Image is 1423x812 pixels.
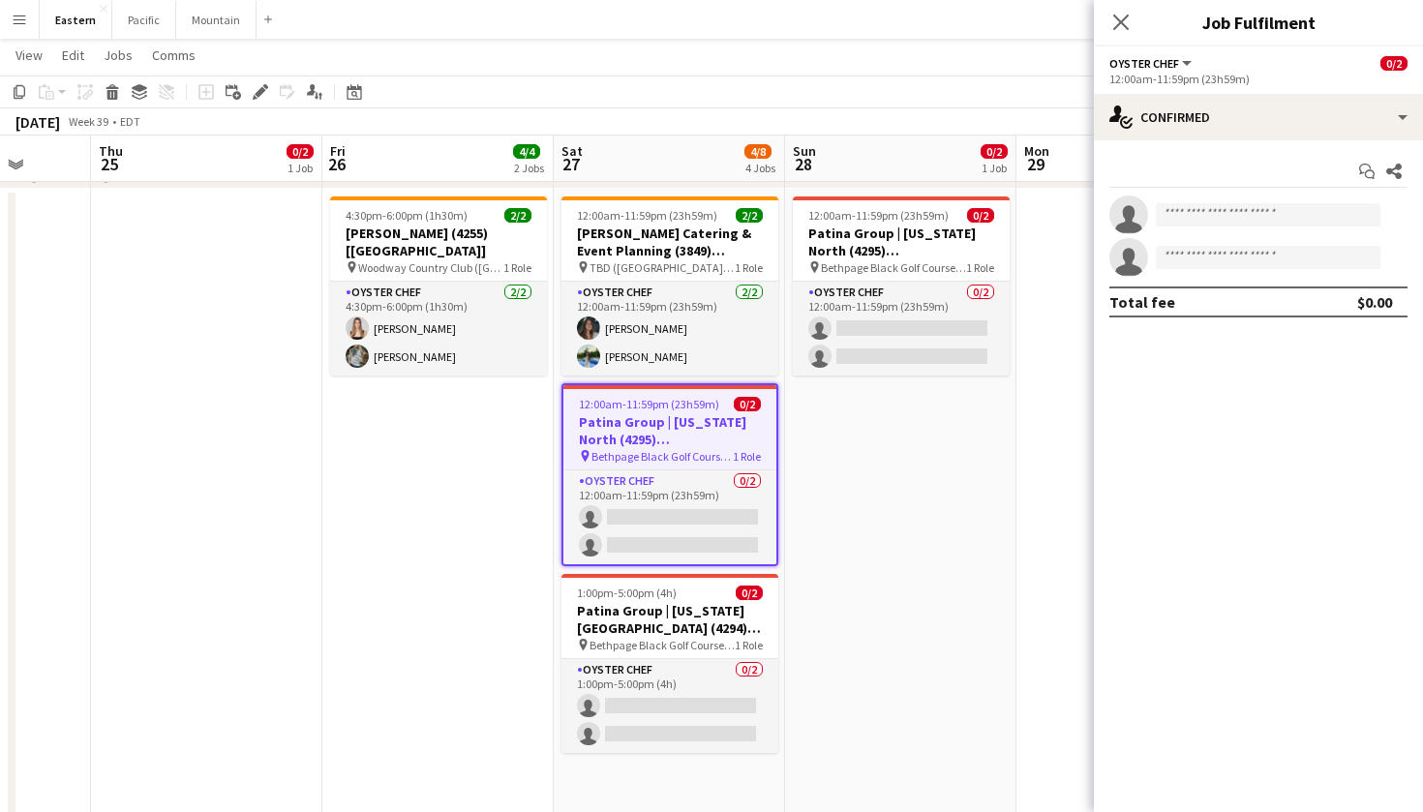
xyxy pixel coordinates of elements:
[736,586,763,600] span: 0/2
[1109,56,1179,71] span: Oyster Chef
[120,114,140,129] div: EDT
[561,282,778,376] app-card-role: Oyster Chef2/212:00am-11:59pm (23h59m)[PERSON_NAME][PERSON_NAME]
[563,413,776,448] h3: Patina Group | [US_STATE] North (4295) [[GEOGRAPHIC_DATA]] - TIME TBD (2 HOURS)
[112,1,176,39] button: Pacific
[579,397,719,411] span: 12:00am-11:59pm (23h59m)
[346,208,468,223] span: 4:30pm-6:00pm (1h30m)
[358,260,503,275] span: Woodway Country Club ([GEOGRAPHIC_DATA], [GEOGRAPHIC_DATA])
[734,397,761,411] span: 0/2
[982,161,1007,175] div: 1 Job
[821,260,966,275] span: Bethpage Black Golf Course (Farmingdale, [GEOGRAPHIC_DATA])
[330,142,346,160] span: Fri
[966,260,994,275] span: 1 Role
[176,1,257,39] button: Mountain
[793,196,1010,376] app-job-card: 12:00am-11:59pm (23h59m)0/2Patina Group | [US_STATE] North (4295) [[GEOGRAPHIC_DATA]] - TIME TBD ...
[8,43,50,68] a: View
[15,112,60,132] div: [DATE]
[790,153,816,175] span: 28
[99,142,123,160] span: Thu
[504,208,531,223] span: 2/2
[561,602,778,637] h3: Patina Group | [US_STATE][GEOGRAPHIC_DATA] (4294) [[GEOGRAPHIC_DATA]]
[808,208,949,223] span: 12:00am-11:59pm (23h59m)
[1109,72,1408,86] div: 12:00am-11:59pm (23h59m)
[1109,292,1175,312] div: Total fee
[981,144,1008,159] span: 0/2
[577,586,677,600] span: 1:00pm-5:00pm (4h)
[967,208,994,223] span: 0/2
[330,196,547,376] app-job-card: 4:30pm-6:00pm (1h30m)2/2[PERSON_NAME] (4255) [[GEOGRAPHIC_DATA]] Woodway Country Club ([GEOGRAPHI...
[561,659,778,753] app-card-role: Oyster Chef0/21:00pm-5:00pm (4h)
[559,153,583,175] span: 27
[793,282,1010,376] app-card-role: Oyster Chef0/212:00am-11:59pm (23h59m)
[1021,153,1049,175] span: 29
[152,46,196,64] span: Comms
[577,208,717,223] span: 12:00am-11:59pm (23h59m)
[513,144,540,159] span: 4/4
[15,46,43,64] span: View
[745,161,775,175] div: 4 Jobs
[733,449,761,464] span: 1 Role
[1380,56,1408,71] span: 0/2
[288,161,313,175] div: 1 Job
[62,46,84,64] span: Edit
[1094,10,1423,35] h3: Job Fulfilment
[1094,94,1423,140] div: Confirmed
[144,43,203,68] a: Comms
[1109,56,1195,71] button: Oyster Chef
[64,114,112,129] span: Week 39
[104,46,133,64] span: Jobs
[591,449,733,464] span: Bethpage Black Golf Course (Farmingdale, [GEOGRAPHIC_DATA])
[330,282,547,376] app-card-role: Oyster Chef2/24:30pm-6:00pm (1h30m)[PERSON_NAME][PERSON_NAME]
[287,144,314,159] span: 0/2
[96,43,140,68] a: Jobs
[563,470,776,564] app-card-role: Oyster Chef0/212:00am-11:59pm (23h59m)
[561,142,583,160] span: Sat
[561,196,778,376] app-job-card: 12:00am-11:59pm (23h59m)2/2[PERSON_NAME] Catering & Event Planning (3849) [[GEOGRAPHIC_DATA]] - T...
[1357,292,1392,312] div: $0.00
[561,225,778,259] h3: [PERSON_NAME] Catering & Event Planning (3849) [[GEOGRAPHIC_DATA]] - TIME TBD (1 hour)
[590,260,735,275] span: TBD ([GEOGRAPHIC_DATA], [GEOGRAPHIC_DATA])
[590,638,735,652] span: Bethpage Black Golf Course (Farmingdale, [GEOGRAPHIC_DATA])
[561,383,778,566] app-job-card: 12:00am-11:59pm (23h59m)0/2Patina Group | [US_STATE] North (4295) [[GEOGRAPHIC_DATA]] - TIME TBD ...
[744,144,772,159] span: 4/8
[54,43,92,68] a: Edit
[793,142,816,160] span: Sun
[40,1,112,39] button: Eastern
[514,161,544,175] div: 2 Jobs
[330,225,547,259] h3: [PERSON_NAME] (4255) [[GEOGRAPHIC_DATA]]
[735,260,763,275] span: 1 Role
[327,153,346,175] span: 26
[503,260,531,275] span: 1 Role
[96,153,123,175] span: 25
[793,225,1010,259] h3: Patina Group | [US_STATE] North (4295) [[GEOGRAPHIC_DATA]] - TIME TBD (2 HOURS)
[735,638,763,652] span: 1 Role
[561,574,778,753] app-job-card: 1:00pm-5:00pm (4h)0/2Patina Group | [US_STATE][GEOGRAPHIC_DATA] (4294) [[GEOGRAPHIC_DATA]] Bethpa...
[736,208,763,223] span: 2/2
[1024,142,1049,160] span: Mon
